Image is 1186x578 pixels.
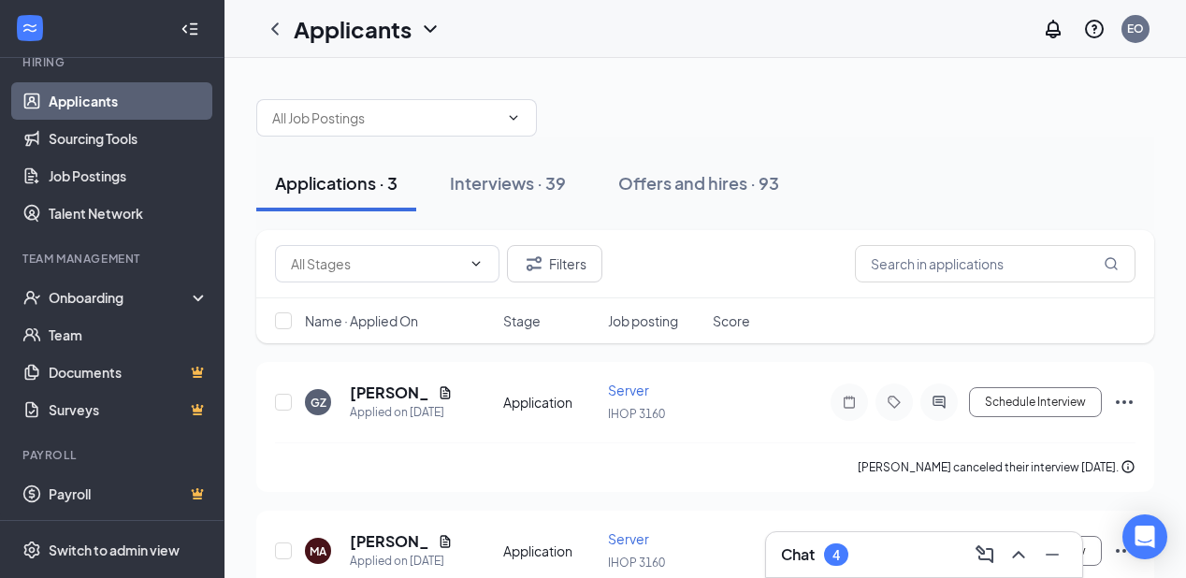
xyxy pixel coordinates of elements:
[438,534,453,549] svg: Document
[22,251,205,267] div: Team Management
[22,447,205,463] div: Payroll
[503,393,597,412] div: Application
[181,20,199,38] svg: Collapse
[781,544,815,565] h3: Chat
[838,395,861,410] svg: Note
[49,82,209,120] a: Applicants
[49,475,209,513] a: PayrollCrown
[469,256,484,271] svg: ChevronDown
[503,311,541,330] span: Stage
[608,556,665,570] span: IHOP 3160
[507,245,602,282] button: Filter Filters
[608,530,649,547] span: Server
[970,540,1000,570] button: ComposeMessage
[310,543,326,559] div: MA
[350,531,430,552] h5: [PERSON_NAME]
[49,195,209,232] a: Talent Network
[608,407,665,421] span: IHOP 3160
[608,311,678,330] span: Job posting
[22,54,205,70] div: Hiring
[969,387,1102,417] button: Schedule Interview
[49,354,209,391] a: DocumentsCrown
[618,171,779,195] div: Offers and hires · 93
[49,316,209,354] a: Team
[291,253,461,274] input: All Stages
[350,403,453,422] div: Applied on [DATE]
[264,18,286,40] svg: ChevronLeft
[928,395,950,410] svg: ActiveChat
[311,395,326,411] div: GZ
[883,395,905,410] svg: Tag
[503,542,597,560] div: Application
[305,311,418,330] span: Name · Applied On
[21,19,39,37] svg: WorkstreamLogo
[49,391,209,428] a: SurveysCrown
[506,110,521,125] svg: ChevronDown
[438,385,453,400] svg: Document
[450,171,566,195] div: Interviews · 39
[1042,18,1064,40] svg: Notifications
[1122,514,1167,559] div: Open Intercom Messenger
[49,288,193,307] div: Onboarding
[275,171,398,195] div: Applications · 3
[608,382,649,398] span: Server
[1007,543,1030,566] svg: ChevronUp
[49,157,209,195] a: Job Postings
[713,311,750,330] span: Score
[419,18,441,40] svg: ChevronDown
[22,288,41,307] svg: UserCheck
[1113,540,1135,562] svg: Ellipses
[1037,540,1067,570] button: Minimize
[1113,391,1135,413] svg: Ellipses
[1127,21,1144,36] div: EO
[49,541,180,559] div: Switch to admin view
[523,253,545,275] svg: Filter
[1004,540,1034,570] button: ChevronUp
[974,543,996,566] svg: ComposeMessage
[49,120,209,157] a: Sourcing Tools
[855,245,1135,282] input: Search in applications
[350,552,453,571] div: Applied on [DATE]
[832,547,840,563] div: 4
[1121,459,1135,474] svg: Info
[858,458,1135,477] div: [PERSON_NAME] canceled their interview [DATE].
[272,108,499,128] input: All Job Postings
[1041,543,1063,566] svg: Minimize
[1083,18,1106,40] svg: QuestionInfo
[22,541,41,559] svg: Settings
[294,13,412,45] h1: Applicants
[350,383,430,403] h5: [PERSON_NAME]
[1104,256,1119,271] svg: MagnifyingGlass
